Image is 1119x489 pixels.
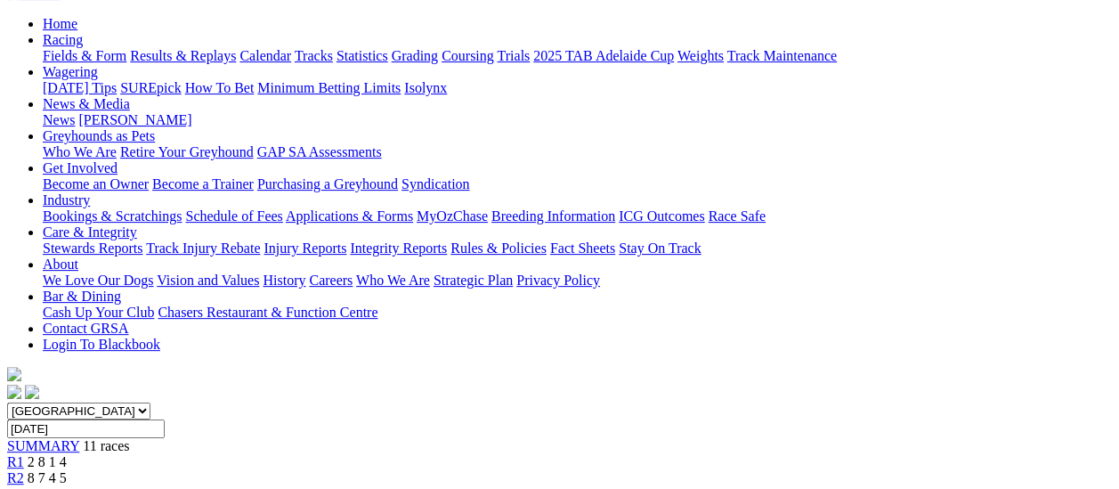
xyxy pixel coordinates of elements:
div: Racing [43,48,1112,64]
a: Breeding Information [491,208,615,224]
a: Privacy Policy [516,273,600,288]
a: Tracks [295,48,333,63]
a: Syndication [401,176,469,192]
div: About [43,273,1112,289]
a: Weights [677,48,724,63]
a: Stewards Reports [43,240,142,256]
a: [DATE] Tips [43,80,117,95]
a: Stay On Track [619,240,701,256]
a: Track Injury Rebate [146,240,260,256]
a: Results & Replays [130,48,236,63]
a: Statistics [337,48,388,63]
a: About [43,257,78,272]
a: Integrity Reports [350,240,447,256]
a: Contact GRSA [43,321,128,336]
a: News & Media [43,96,130,111]
a: History [263,273,305,288]
img: twitter.svg [25,385,39,399]
a: How To Bet [185,80,255,95]
a: Cash Up Your Club [43,305,154,320]
div: Industry [43,208,1112,224]
a: Purchasing a Greyhound [257,176,398,192]
a: Who We Are [356,273,430,288]
a: Wagering [43,64,98,79]
a: [PERSON_NAME] [78,112,191,127]
a: Minimum Betting Limits [257,80,401,95]
div: Greyhounds as Pets [43,144,1112,160]
a: SUREpick [120,80,181,95]
a: News [43,112,75,127]
a: Schedule of Fees [185,208,282,224]
div: Wagering [43,80,1112,96]
a: Vision and Values [157,273,259,288]
a: Get Involved [43,160,118,175]
a: Fact Sheets [550,240,615,256]
a: Chasers Restaurant & Function Centre [158,305,377,320]
a: Coursing [442,48,494,63]
a: Rules & Policies [450,240,547,256]
a: Login To Blackbook [43,337,160,352]
a: Careers [309,273,353,288]
span: 11 races [83,438,129,453]
div: News & Media [43,112,1112,128]
a: MyOzChase [417,208,488,224]
a: R2 [7,470,24,485]
a: SUMMARY [7,438,79,453]
a: Strategic Plan [434,273,513,288]
a: Who We Are [43,144,117,159]
a: Calendar [239,48,291,63]
span: 8 7 4 5 [28,470,67,485]
a: ICG Outcomes [619,208,704,224]
a: Bar & Dining [43,289,121,304]
div: Bar & Dining [43,305,1112,321]
a: Industry [43,192,90,208]
a: Racing [43,32,83,47]
a: We Love Our Dogs [43,273,153,288]
div: Get Involved [43,176,1112,192]
a: Injury Reports [264,240,346,256]
a: R1 [7,454,24,469]
a: Become an Owner [43,176,149,192]
a: Grading [392,48,438,63]
a: Retire Your Greyhound [120,144,254,159]
a: Greyhounds as Pets [43,128,155,143]
a: Become a Trainer [152,176,254,192]
a: Bookings & Scratchings [43,208,182,224]
a: Trials [497,48,530,63]
a: Home [43,16,77,31]
a: Care & Integrity [43,224,137,240]
a: GAP SA Assessments [257,144,382,159]
input: Select date [7,420,165,438]
img: logo-grsa-white.png [7,367,21,381]
div: Care & Integrity [43,240,1112,257]
a: Fields & Form [43,48,126,63]
a: Track Maintenance [727,48,837,63]
span: 2 8 1 4 [28,454,67,469]
a: Race Safe [708,208,765,224]
a: Isolynx [404,80,447,95]
a: 2025 TAB Adelaide Cup [533,48,674,63]
img: facebook.svg [7,385,21,399]
a: Applications & Forms [286,208,413,224]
